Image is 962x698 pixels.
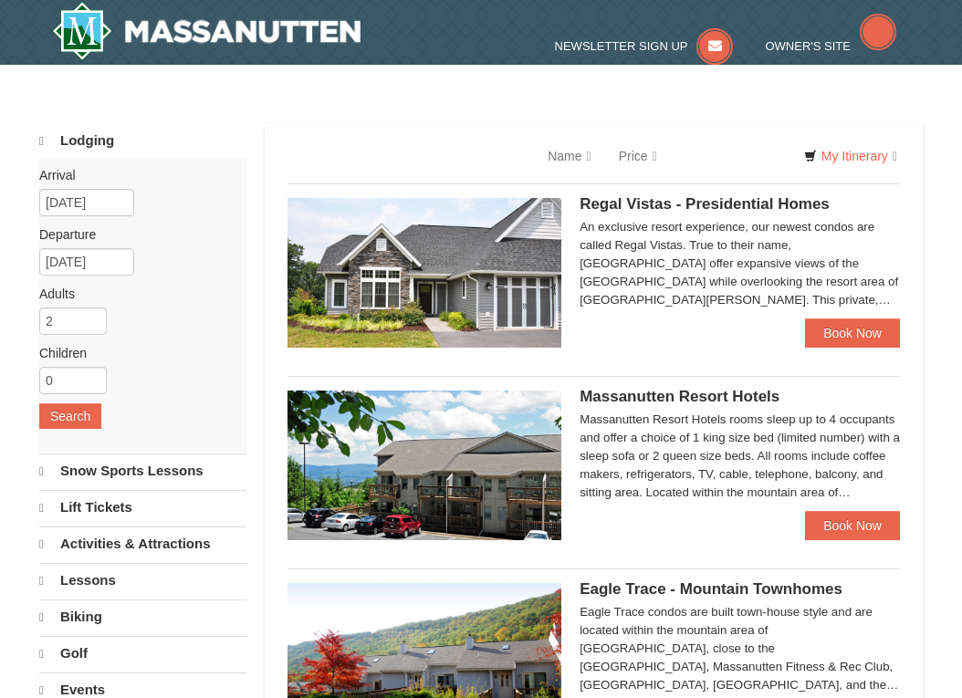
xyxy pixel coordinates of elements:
[555,39,734,53] a: Newsletter Sign Up
[39,526,246,561] a: Activities & Attractions
[39,563,246,598] a: Lessons
[534,138,604,174] a: Name
[39,344,233,362] label: Children
[805,511,900,540] a: Book Now
[580,388,779,405] span: Massanutten Resort Hotels
[52,2,361,60] img: Massanutten Resort Logo
[52,2,361,60] a: Massanutten Resort
[39,285,233,303] label: Adults
[580,603,900,694] div: Eagle Trace condos are built town-house style and are located within the mountain area of [GEOGRA...
[39,403,101,429] button: Search
[605,138,671,174] a: Price
[792,142,909,170] a: My Itinerary
[39,225,233,244] label: Departure
[580,218,900,309] div: An exclusive resort experience, our newest condos are called Regal Vistas. True to their name, [G...
[765,39,851,53] span: Owner's Site
[39,490,246,525] a: Lift Tickets
[288,198,561,348] img: 19218991-1-902409a9.jpg
[765,39,896,53] a: Owner's Site
[39,636,246,671] a: Golf
[805,318,900,348] a: Book Now
[288,391,561,540] img: 19219026-1-e3b4ac8e.jpg
[580,580,842,598] span: Eagle Trace - Mountain Townhomes
[39,453,246,488] a: Snow Sports Lessons
[39,166,233,184] label: Arrival
[39,124,246,158] a: Lodging
[555,39,688,53] span: Newsletter Sign Up
[580,411,900,502] div: Massanutten Resort Hotels rooms sleep up to 4 occupants and offer a choice of 1 king size bed (li...
[580,195,830,213] span: Regal Vistas - Presidential Homes
[39,599,246,634] a: Biking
